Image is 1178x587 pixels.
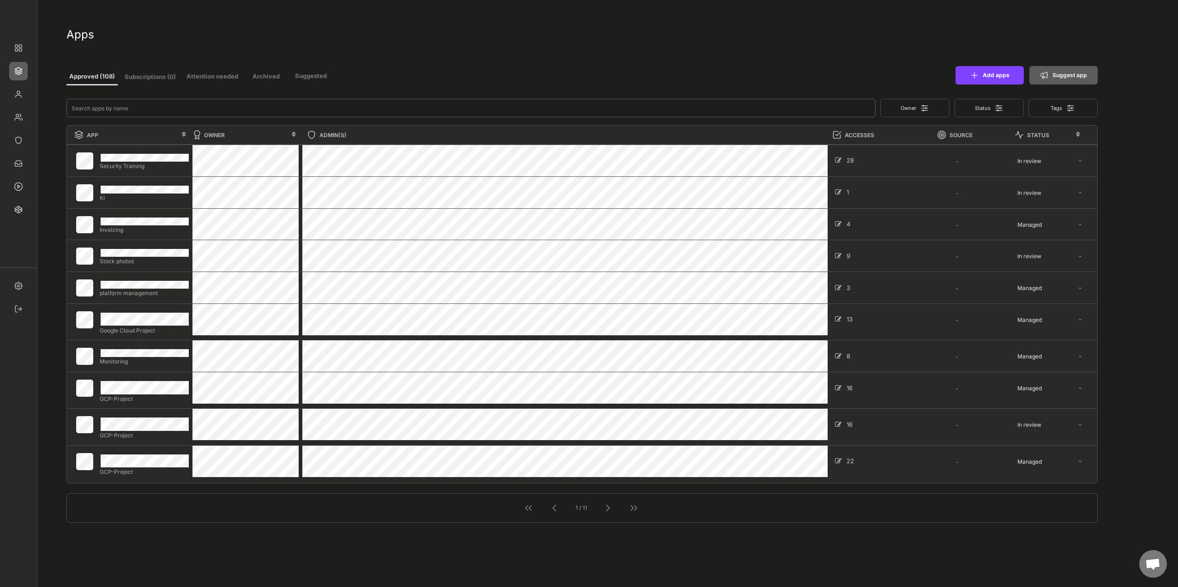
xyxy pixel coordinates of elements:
[9,39,28,57] div: Overview
[9,154,28,173] div: Requests
[100,258,189,264] div: Stock photos
[847,253,864,260] div: 9
[566,502,596,514] div: 1 / 11
[847,157,864,164] div: 28
[845,132,928,139] div: ACCESSES
[956,459,999,465] div: -
[956,354,999,360] div: -
[100,396,189,402] div: GCP-Project
[956,422,999,428] div: -
[9,9,28,28] div: eCademy GmbH - Marcel Lennartz (owner)
[204,132,272,139] div: OWNER
[847,221,864,228] div: 4
[100,290,189,296] div: platform management
[955,99,1024,117] button: Status
[66,69,118,85] button: Approved (108)
[183,69,241,85] button: Attention needed
[87,132,179,139] div: APP
[847,316,864,323] div: 13
[100,327,189,333] div: Google Cloud Project
[956,222,999,228] div: -
[100,358,189,364] div: Monitoring
[956,317,999,323] div: -
[847,458,864,465] div: 22
[66,27,1099,42] div: Apps
[100,432,189,438] div: GCP-Project
[9,300,28,318] div: Sign out
[956,254,999,260] div: -
[1027,132,1073,139] div: STATUS
[9,177,28,196] div: Workflows
[9,200,28,219] div: Insights
[9,108,28,127] div: Teams/Circles
[956,190,999,196] div: -
[9,131,28,150] div: Compliance
[847,284,864,292] div: 3
[847,189,864,196] div: 1
[847,353,864,360] div: 8
[125,69,176,86] button: Subscriptions (0)
[847,421,864,429] div: 16
[1139,550,1167,578] a: Chat öffnen
[9,277,28,295] div: Settings
[950,132,1008,139] div: SOURCE
[291,68,331,85] button: Suggested
[100,195,189,201] div: KI
[100,163,189,169] div: Security Training
[880,99,950,117] button: Owner
[66,99,876,117] input: Search apps by name
[956,386,999,392] div: -
[1028,99,1098,117] button: Tags
[9,62,28,80] div: Apps
[319,132,825,139] div: ADMIN(S)
[9,85,28,103] div: Members
[248,69,284,85] button: Archived
[100,227,189,233] div: Invoicing
[847,385,864,392] div: 16
[956,66,1024,85] button: Add apps
[1029,66,1098,85] button: Suggest app
[100,469,189,475] div: GCP-Project
[956,158,999,164] div: -
[956,285,999,291] div: -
